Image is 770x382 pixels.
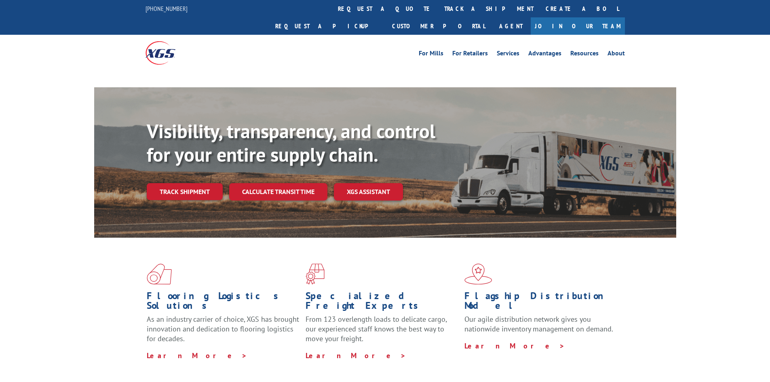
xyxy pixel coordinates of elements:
a: For Retailers [452,50,488,59]
span: Our agile distribution network gives you nationwide inventory management on demand. [464,314,613,333]
a: Advantages [528,50,561,59]
a: Request a pickup [269,17,386,35]
a: Learn More > [306,351,406,360]
h1: Flooring Logistics Solutions [147,291,300,314]
a: About [608,50,625,59]
a: Join Our Team [531,17,625,35]
a: Customer Portal [386,17,491,35]
img: xgs-icon-focused-on-flooring-red [306,264,325,285]
p: From 123 overlength loads to delicate cargo, our experienced staff knows the best way to move you... [306,314,458,350]
a: Agent [491,17,531,35]
a: Calculate transit time [229,183,327,200]
h1: Specialized Freight Experts [306,291,458,314]
span: As an industry carrier of choice, XGS has brought innovation and dedication to flooring logistics... [147,314,299,343]
a: XGS ASSISTANT [334,183,403,200]
a: Services [497,50,519,59]
a: Learn More > [147,351,247,360]
a: [PHONE_NUMBER] [146,4,188,13]
a: Learn More > [464,341,565,350]
h1: Flagship Distribution Model [464,291,617,314]
img: xgs-icon-total-supply-chain-intelligence-red [147,264,172,285]
b: Visibility, transparency, and control for your entire supply chain. [147,118,435,167]
a: Track shipment [147,183,223,200]
a: For Mills [419,50,443,59]
img: xgs-icon-flagship-distribution-model-red [464,264,492,285]
a: Resources [570,50,599,59]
